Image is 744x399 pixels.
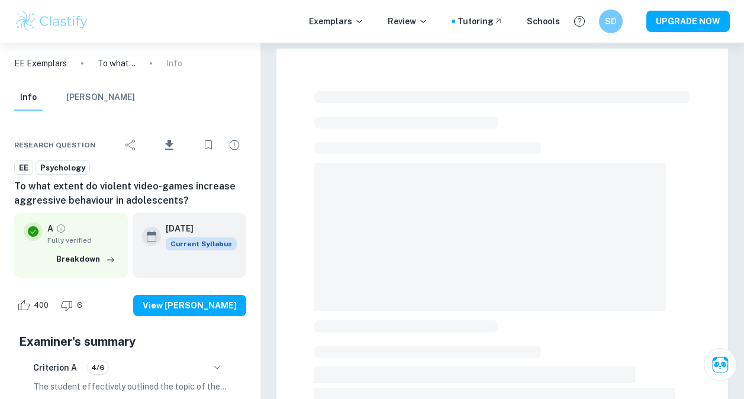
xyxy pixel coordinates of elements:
[166,57,182,70] p: Info
[133,295,246,316] button: View [PERSON_NAME]
[166,222,227,235] h6: [DATE]
[53,250,118,268] button: Breakdown
[604,15,618,28] h6: SD
[98,57,136,70] p: To what extent do violent video-games increase aggressive behaviour in adolescents?
[14,296,55,315] div: Like
[197,133,220,157] div: Bookmark
[70,300,89,311] span: 6
[569,11,590,31] button: Help and Feedback
[15,162,33,174] span: EE
[599,9,623,33] button: SD
[47,235,118,246] span: Fully verified
[646,11,730,32] button: UPGRADE NOW
[47,222,53,235] p: A
[14,160,33,175] a: EE
[388,15,428,28] p: Review
[36,162,89,174] span: Psychology
[166,237,237,250] span: Current Syllabus
[27,300,55,311] span: 400
[309,15,364,28] p: Exemplars
[458,15,503,28] a: Tutoring
[14,140,96,150] span: Research question
[145,130,194,160] div: Download
[14,57,67,70] a: EE Exemplars
[223,133,246,157] div: Report issue
[87,362,108,373] span: 4/6
[14,85,43,111] button: Info
[527,15,560,28] a: Schools
[704,348,737,381] button: Ask Clai
[57,296,89,315] div: Dislike
[14,179,246,208] h6: To what extent do violent video-games increase aggressive behaviour in adolescents?
[14,9,89,33] img: Clastify logo
[36,160,90,175] a: Psychology
[33,361,77,374] h6: Criterion A
[19,333,241,350] h5: Examiner's summary
[56,223,66,234] a: Grade fully verified
[119,133,143,157] div: Share
[66,85,135,111] button: [PERSON_NAME]
[33,380,227,393] p: The student effectively outlined the topic of their study at the beginning of the essay, demonstr...
[166,237,237,250] div: This exemplar is based on the current syllabus. Feel free to refer to it for inspiration/ideas wh...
